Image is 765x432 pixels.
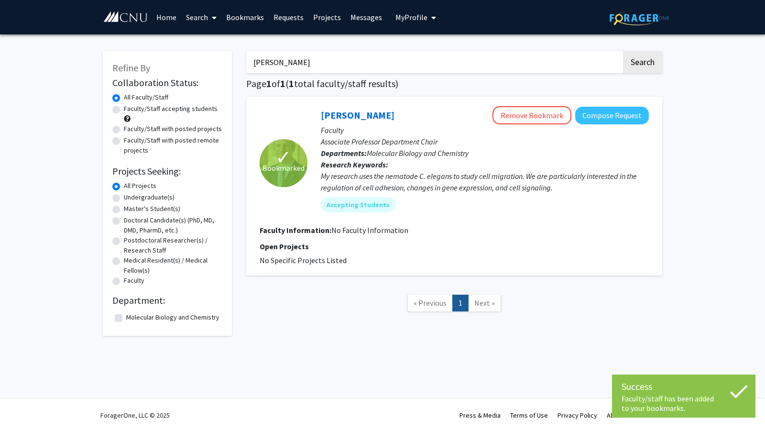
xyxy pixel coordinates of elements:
[112,77,222,89] h2: Collaboration Status:
[346,0,387,34] a: Messages
[510,411,548,420] a: Terms of Use
[7,389,41,425] iframe: Chat
[452,295,469,311] a: 1
[622,394,746,413] div: Faculty/staff has been added to your bookmarks.
[152,0,181,34] a: Home
[321,136,649,147] p: Associate Professor Department Chair
[124,276,144,286] label: Faculty
[289,78,294,89] span: 1
[414,298,447,308] span: « Previous
[395,12,427,22] span: My Profile
[269,0,308,34] a: Requests
[124,204,180,214] label: Master's Student(s)
[321,124,649,136] p: Faculty
[124,92,168,102] label: All Faculty/Staff
[331,225,408,235] span: No Faculty Information
[308,0,346,34] a: Projects
[622,379,746,394] div: Success
[492,106,571,124] button: Remove Bookmark
[112,295,222,306] h2: Department:
[112,62,150,74] span: Refine By
[246,78,662,89] h1: Page of ( total faculty/staff results)
[260,225,331,235] b: Faculty Information:
[260,241,649,252] p: Open Projects
[246,285,662,324] nav: Page navigation
[260,255,347,265] span: No Specific Projects Listed
[126,312,219,322] label: Molecular Biology and Chemistry
[557,411,597,420] a: Privacy Policy
[275,153,292,162] span: ✓
[103,11,148,23] img: Christopher Newport University Logo
[124,255,222,276] label: Medical Resident(s) / Medical Fellow(s)
[623,51,662,73] button: Search
[221,0,269,34] a: Bookmarks
[321,109,394,121] a: [PERSON_NAME]
[181,0,221,34] a: Search
[321,170,649,193] div: My research uses the nematode C. elegans to study cell migration. We are particularly interested ...
[468,295,501,311] a: Next Page
[407,295,453,311] a: Previous Page
[124,215,222,235] label: Doctoral Candidate(s) (PhD, MD, DMD, PharmD, etc.)
[321,148,367,158] b: Departments:
[266,78,272,89] span: 1
[246,51,622,73] input: Search Keywords
[124,135,222,155] label: Faculty/Staff with posted remote projects
[124,181,156,191] label: All Projects
[124,192,175,202] label: Undergraduate(s)
[321,197,395,212] mat-chip: Accepting Students
[124,235,222,255] label: Postdoctoral Researcher(s) / Research Staff
[100,399,170,432] div: ForagerOne, LLC © 2025
[607,411,624,420] a: About
[124,124,222,134] label: Faculty/Staff with posted projects
[321,160,388,169] b: Research Keywords:
[459,411,501,420] a: Press & Media
[262,162,305,174] span: Bookmarked
[124,104,218,114] label: Faculty/Staff accepting students
[474,298,495,308] span: Next »
[610,11,669,25] img: ForagerOne Logo
[112,166,222,177] h2: Projects Seeking:
[575,107,649,124] button: Compose Request to Christopher Meighan
[280,78,285,89] span: 1
[367,148,469,158] span: Molecular Biology and Chemistry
